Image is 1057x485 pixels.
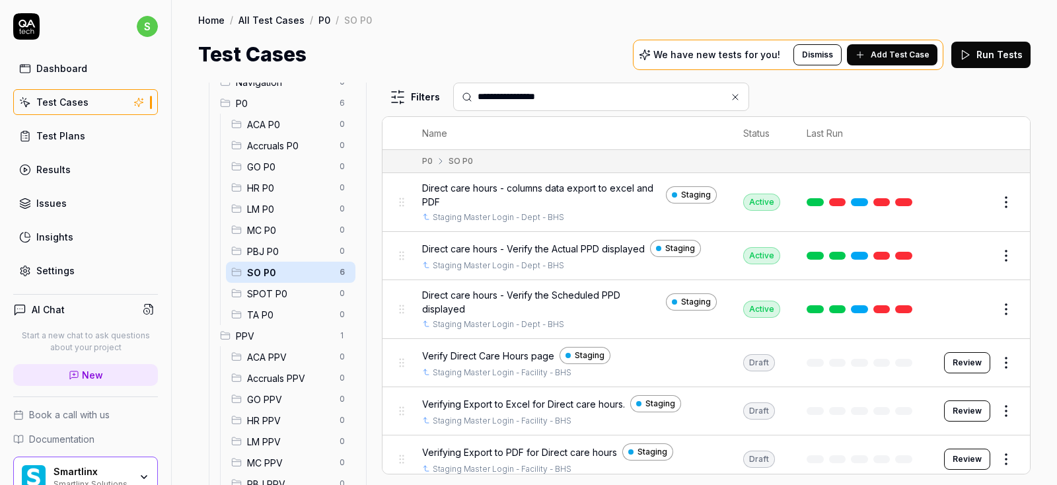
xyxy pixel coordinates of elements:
div: Active [743,194,780,211]
div: Results [36,163,71,176]
span: 0 [334,455,350,470]
button: Review [944,352,990,373]
a: Staging [666,293,717,311]
div: Settings [36,264,75,278]
th: Status [730,117,793,150]
div: Draft [743,354,775,371]
div: Insights [36,230,73,244]
a: Staging Master Login - Facility - BHS [433,463,571,475]
span: Direct care hours - Verify the Actual PPD displayed [422,242,645,256]
span: 0 [334,243,350,259]
button: Run Tests [951,42,1031,68]
div: Drag to reorderLM P00 [226,198,355,219]
span: 0 [334,222,350,238]
div: Drag to reorderPPV1 [215,325,355,346]
a: New [13,364,158,386]
tr: Verify Direct Care Hours pageStagingStaging Master Login - Facility - BHSDraftReview [383,339,1030,387]
a: Staging Master Login - Facility - BHS [433,367,571,379]
div: Active [743,301,780,318]
span: 0 [334,137,350,153]
div: Drag to reorderSPOT P00 [226,283,355,304]
div: Drag to reorderPBJ P00 [226,241,355,262]
span: s [137,16,158,37]
span: Staging [575,350,604,361]
span: GO P0 [247,160,332,174]
a: Review [944,400,990,422]
a: Staging [560,347,610,364]
div: Drag to reorderACA P00 [226,114,355,135]
th: Name [409,117,730,150]
span: Verifying Export to Excel for Direct care hours. [422,397,625,411]
span: 0 [334,370,350,386]
a: Dashboard [13,56,158,81]
span: 0 [334,201,350,217]
a: Test Plans [13,123,158,149]
p: Start a new chat to ask questions about your project [13,330,158,354]
span: New [82,368,103,382]
a: Book a call with us [13,408,158,422]
div: Test Cases [36,95,89,109]
a: All Test Cases [238,13,305,26]
a: Settings [13,258,158,283]
div: Drag to reorderGO P00 [226,156,355,177]
div: Drag to reorderAccruals P00 [226,135,355,156]
a: Home [198,13,225,26]
span: Staging [638,446,667,458]
tr: Verifying Export to Excel for Direct care hours.StagingStaging Master Login - Facility - BHSDraft... [383,387,1030,435]
div: / [230,13,233,26]
a: Test Cases [13,89,158,115]
span: SPOT P0 [247,287,332,301]
a: Staging [622,443,673,461]
tr: Direct care hours - columns data export to excel and PDFStagingStaging Master Login - Dept - BHSA... [383,173,1030,232]
span: 0 [334,116,350,132]
span: GO PPV [247,392,332,406]
div: Drag to reorderSO P06 [226,262,355,283]
a: Documentation [13,432,158,446]
button: Filters [382,84,448,110]
p: We have new tests for you! [653,50,780,59]
span: Add Test Case [871,49,929,61]
span: 0 [334,412,350,428]
a: Staging Master Login - Dept - BHS [433,260,564,272]
div: Drag to reorderACA PPV0 [226,346,355,367]
a: Staging Master Login - Facility - BHS [433,415,571,427]
span: ACA PPV [247,350,332,364]
h4: AI Chat [32,303,65,317]
span: 0 [334,285,350,301]
div: Drag to reorderHR P00 [226,177,355,198]
span: 6 [334,95,350,111]
div: Drag to reorderGO PPV0 [226,389,355,410]
div: SO P0 [344,13,372,26]
span: MC P0 [247,223,332,237]
a: P0 [318,13,330,26]
button: Dismiss [793,44,842,65]
div: / [310,13,313,26]
span: HR PPV [247,414,332,428]
button: s [137,13,158,40]
span: 0 [334,307,350,322]
a: Staging [666,186,717,204]
button: Add Test Case [847,44,937,65]
span: P0 [236,96,332,110]
span: 0 [334,391,350,407]
tr: Direct care hours - Verify the Scheduled PPD displayedStagingStaging Master Login - Dept - BHSActive [383,280,1030,339]
span: 0 [334,159,350,174]
span: MC PPV [247,456,332,470]
span: HR P0 [247,181,332,195]
span: Staging [681,189,711,201]
a: Staging Master Login - Dept - BHS [433,211,564,223]
a: Staging [650,240,701,257]
div: Issues [36,196,67,210]
span: Staging [681,296,711,308]
a: Insights [13,224,158,250]
span: Accruals P0 [247,139,332,153]
div: Smartlinx [54,466,130,478]
div: Draft [743,402,775,420]
th: Last Run [793,117,931,150]
a: Staging Master Login - Dept - BHS [433,318,564,330]
button: Review [944,449,990,470]
span: Documentation [29,432,94,446]
div: Drag to reorderTA P00 [226,304,355,325]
